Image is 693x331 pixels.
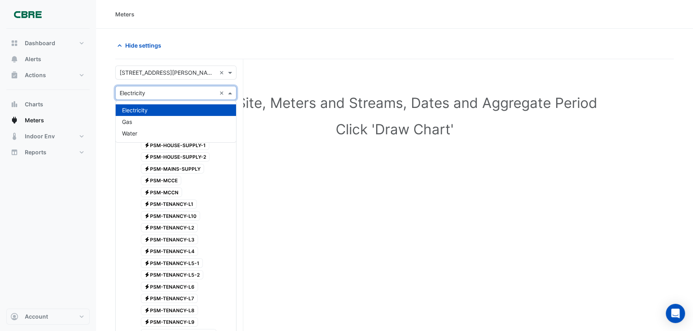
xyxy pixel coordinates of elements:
fa-icon: Electricity [144,260,150,266]
button: Reports [6,144,90,160]
fa-icon: Electricity [144,165,150,171]
img: Company Logo [10,6,46,22]
button: Charts [6,96,90,112]
fa-icon: Electricity [144,189,150,195]
app-icon: Alerts [10,55,18,63]
fa-icon: Electricity [144,295,150,301]
span: Water [122,130,137,137]
app-icon: Dashboard [10,39,18,47]
button: Account [6,309,90,325]
span: Charts [25,100,43,108]
span: PSM-TENANCY-L9 [141,317,198,327]
span: Reports [25,148,46,156]
div: Open Intercom Messenger [666,304,685,323]
span: PSM-TENANCY-L1 [141,199,197,209]
span: PSM-TENANCY-L10 [141,211,200,221]
fa-icon: Electricity [144,307,150,313]
span: PSM-TENANCY-L7 [141,294,198,303]
app-icon: Reports [10,148,18,156]
app-icon: Charts [10,100,18,108]
span: PSM-MCCN [141,187,182,197]
fa-icon: Electricity [144,225,150,231]
span: PSM-TENANCY-L4 [141,247,198,256]
span: Hide settings [125,41,161,50]
button: Actions [6,67,90,83]
span: PSM-TENANCY-L6 [141,282,198,291]
fa-icon: Electricity [144,154,150,160]
fa-icon: Electricity [144,142,150,148]
span: PSM-TENANCY-L3 [141,235,198,244]
span: Gas [122,118,132,125]
span: PSM-MAINS-SUPPLY [141,164,204,173]
button: Dashboard [6,35,90,51]
span: Alerts [25,55,41,63]
fa-icon: Electricity [144,319,150,325]
span: Indoor Env [25,132,55,140]
button: Hide settings [115,38,166,52]
span: Account [25,313,48,321]
app-icon: Meters [10,116,18,124]
h1: Click 'Draw Chart' [128,121,661,138]
fa-icon: Electricity [144,213,150,219]
fa-icon: Electricity [144,272,150,278]
button: Alerts [6,51,90,67]
fa-icon: Electricity [144,283,150,289]
button: Meters [6,112,90,128]
ng-dropdown-panel: Options list [115,101,236,143]
span: PSM-HOUSE-SUPPLY-2 [141,152,210,162]
fa-icon: Electricity [144,177,150,183]
fa-icon: Electricity [144,248,150,254]
app-icon: Indoor Env [10,132,18,140]
span: Electricity [122,107,148,114]
span: PSM-TENANCY-L5-2 [141,270,204,280]
fa-icon: Electricity [144,201,150,207]
span: Actions [25,71,46,79]
span: PSM-HOUSE-SUPPLY-1 [141,140,210,150]
span: Dashboard [25,39,55,47]
button: Indoor Env [6,128,90,144]
fa-icon: Electricity [144,236,150,242]
span: PSM-TENANCY-L2 [141,223,198,233]
span: PSM-TENANCY-L8 [141,305,198,315]
span: PSM-TENANCY-L5-1 [141,258,203,268]
span: Meters [25,116,44,124]
h1: Select Site, Meters and Streams, Dates and Aggregate Period [128,94,661,111]
span: PSM-MCCE [141,176,182,185]
span: Clear [219,68,226,77]
div: Meters [115,10,134,18]
span: Clear [219,89,226,97]
app-icon: Actions [10,71,18,79]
